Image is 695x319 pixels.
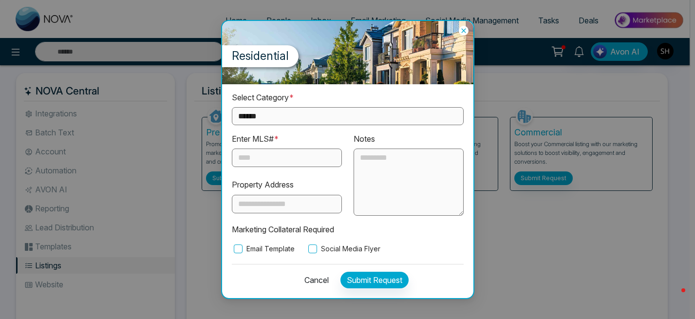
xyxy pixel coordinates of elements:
[306,244,380,254] label: Social Media Flyer
[232,179,294,191] label: Property Address
[662,286,685,309] iframe: Intercom live chat
[299,272,329,288] button: Cancel
[354,133,375,145] label: Notes
[222,45,299,67] label: Residential
[232,224,464,236] p: Marketing Collateral Required
[308,244,317,253] input: Social Media Flyer
[232,92,294,104] label: Select Category
[234,244,243,253] input: Email Template
[232,244,295,254] label: Email Template
[232,133,279,145] label: Enter MLS#
[340,272,409,288] button: Submit Request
